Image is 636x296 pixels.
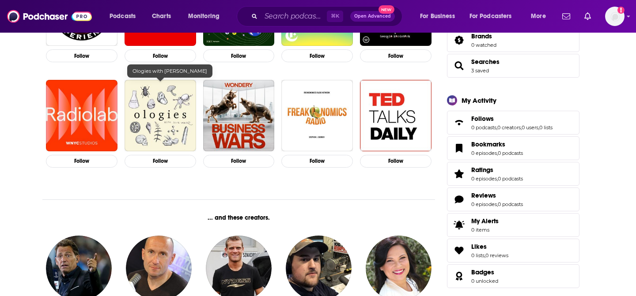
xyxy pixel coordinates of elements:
button: open menu [464,9,525,23]
span: Brands [447,28,579,52]
div: My Activity [462,96,496,105]
img: Radiolab [46,80,117,151]
span: , [497,176,498,182]
span: Reviews [471,191,496,199]
span: Charts [152,10,171,22]
span: Ratings [471,166,493,174]
a: 0 podcasts [498,176,523,182]
span: , [521,124,522,131]
a: 0 lists [471,252,485,259]
div: ... and these creators. [42,214,435,221]
span: Likes [447,239,579,262]
span: Badges [471,268,494,276]
a: Badges [471,268,498,276]
span: Badges [447,264,579,288]
span: Open Advanced [354,14,391,19]
button: Show profile menu [605,7,625,26]
a: Ratings [450,168,468,180]
span: Brands [471,32,492,40]
span: Ratings [447,162,579,186]
button: open menu [182,9,231,23]
a: Searches [450,60,468,72]
a: 0 episodes [471,150,497,156]
button: open menu [103,9,147,23]
span: Follows [447,111,579,135]
a: Reviews [450,193,468,206]
button: Follow [360,155,432,168]
a: 0 podcasts [498,150,523,156]
span: Monitoring [188,10,220,22]
span: , [485,252,485,259]
img: Ologies with Alie Ward [125,80,196,151]
span: , [497,201,498,207]
a: 0 watched [471,42,496,48]
a: 0 podcasts [471,124,496,131]
div: Ologies with [PERSON_NAME] [127,64,212,78]
span: Reviews [447,187,579,211]
span: Logged in as brismall [605,7,625,26]
span: Bookmarks [447,136,579,160]
a: 3 saved [471,67,489,74]
a: 0 episodes [471,176,497,182]
img: User Profile [605,7,625,26]
a: My Alerts [447,213,579,237]
a: Reviews [471,191,523,199]
span: My Alerts [450,219,468,231]
a: Brands [450,34,468,46]
a: Show notifications dropdown [559,9,574,24]
a: 0 reviews [485,252,508,259]
div: Search podcasts, credits, & more... [245,6,411,26]
span: Searches [447,54,579,78]
a: 0 lists [539,124,553,131]
span: For Podcasters [469,10,512,22]
button: open menu [414,9,466,23]
a: Searches [471,58,500,66]
a: Bookmarks [471,140,523,148]
button: Follow [46,155,117,168]
span: , [497,150,498,156]
span: More [531,10,546,22]
button: Follow [46,49,117,62]
a: 0 creators [497,124,521,131]
span: My Alerts [471,217,499,225]
a: 0 episodes [471,201,497,207]
a: Follows [450,116,468,129]
span: Likes [471,243,487,251]
a: 0 users [522,124,538,131]
button: Follow [125,49,196,62]
a: Charts [146,9,176,23]
a: Follows [471,115,553,123]
img: Freakonomics Radio [281,80,353,151]
button: Follow [281,155,353,168]
button: Follow [281,49,353,62]
button: Follow [125,155,196,168]
a: Brands [471,32,496,40]
button: open menu [525,9,557,23]
span: ⌘ K [327,11,343,22]
a: Likes [471,243,508,251]
button: Follow [203,155,275,168]
button: Follow [203,49,275,62]
a: Business Wars [203,80,275,151]
svg: Add a profile image [617,7,625,14]
img: TED Talks Daily [360,80,432,151]
button: Follow [360,49,432,62]
a: 0 podcasts [498,201,523,207]
input: Search podcasts, credits, & more... [261,9,327,23]
span: 0 items [471,227,499,233]
span: Podcasts [110,10,136,22]
img: Podchaser - Follow, Share and Rate Podcasts [7,8,92,25]
span: Follows [471,115,494,123]
a: Likes [450,244,468,257]
button: Open AdvancedNew [350,11,395,22]
a: Badges [450,270,468,282]
span: , [496,124,497,131]
a: Bookmarks [450,142,468,154]
span: , [538,124,539,131]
